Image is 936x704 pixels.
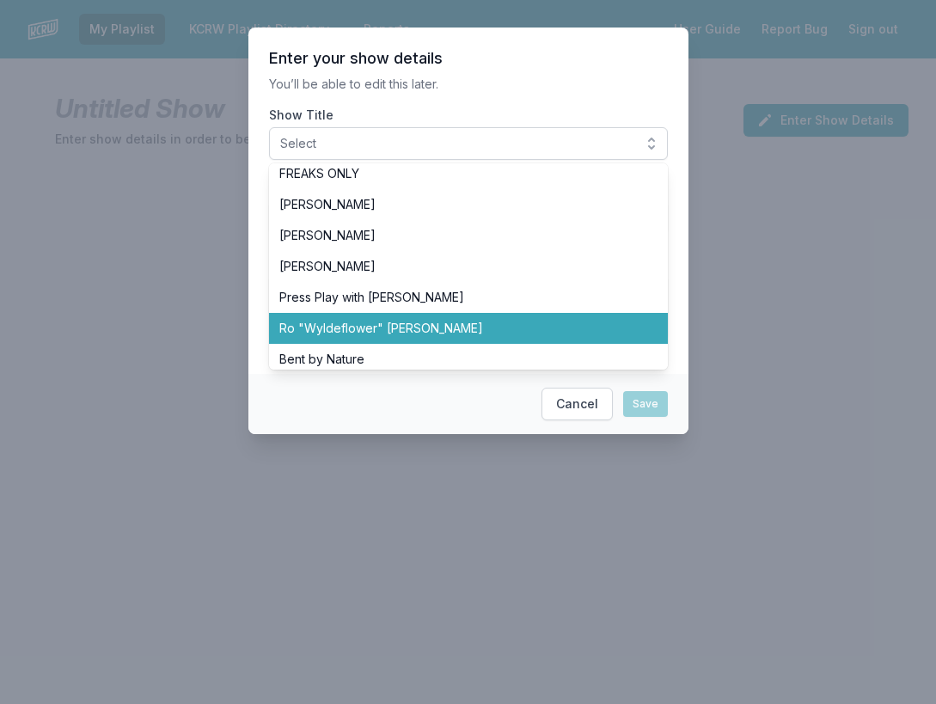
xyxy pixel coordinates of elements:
[280,135,633,152] span: Select
[269,76,668,93] p: You’ll be able to edit this later.
[279,258,637,275] span: [PERSON_NAME]
[269,107,668,124] label: Show Title
[279,320,637,337] span: Ro "Wyldeflower" [PERSON_NAME]
[279,196,637,213] span: [PERSON_NAME]
[279,227,637,244] span: [PERSON_NAME]
[279,289,637,306] span: Press Play with [PERSON_NAME]
[279,165,637,182] span: FREAKS ONLY
[541,388,613,420] button: Cancel
[279,351,637,368] span: Bent by Nature
[623,391,668,417] button: Save
[269,48,668,69] header: Enter your show details
[269,127,668,160] button: Select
